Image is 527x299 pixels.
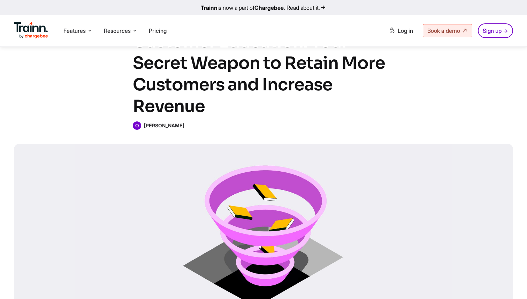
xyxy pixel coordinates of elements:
[149,27,167,34] a: Pricing
[398,27,413,34] span: Log in
[63,27,86,35] span: Features
[133,31,394,117] h1: Customer Education: Your Secret Weapon to Retain More Customers and Increase Revenue
[478,23,513,38] a: Sign up →
[14,22,48,39] img: Trainn Logo
[492,266,527,299] iframe: Chat Widget
[427,27,460,34] span: Book a demo
[423,24,472,37] a: Book a demo
[144,122,184,128] b: [PERSON_NAME]
[133,121,141,130] span: O
[384,24,417,37] a: Log in
[201,4,217,11] b: Trainn
[104,27,131,35] span: Resources
[254,4,284,11] b: Chargebee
